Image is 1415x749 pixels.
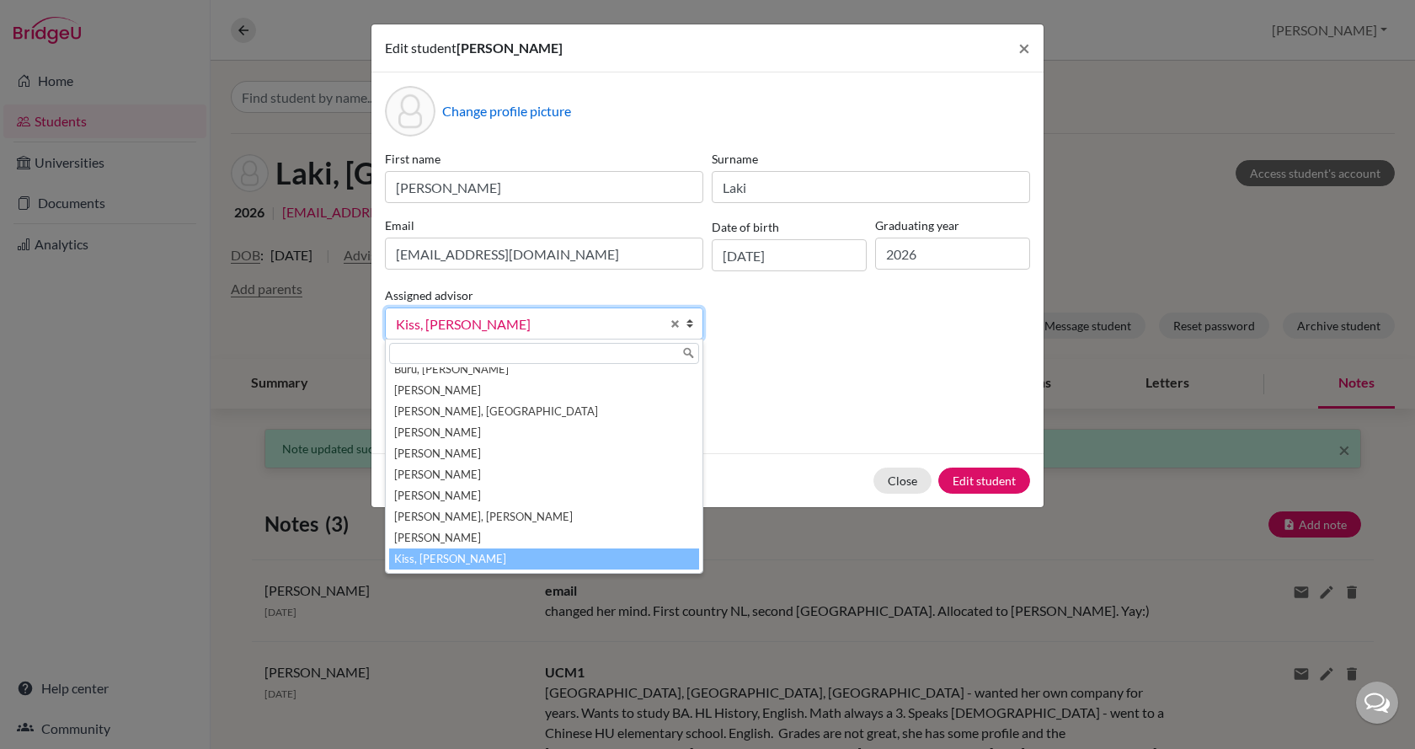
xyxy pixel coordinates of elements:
span: × [1018,35,1030,60]
li: [PERSON_NAME] [389,422,699,443]
label: Graduating year [875,217,1030,234]
span: Edit student [385,40,457,56]
button: Edit student [938,468,1030,494]
div: Profile picture [385,86,435,136]
li: [PERSON_NAME] [389,443,699,464]
li: [PERSON_NAME] [389,464,699,485]
label: First name [385,150,703,168]
label: Assigned advisor [385,286,473,304]
li: [PERSON_NAME] [389,380,699,401]
li: [PERSON_NAME], [GEOGRAPHIC_DATA] [389,401,699,422]
li: [PERSON_NAME], [PERSON_NAME] [389,506,699,527]
li: Buru, [PERSON_NAME] [389,359,699,380]
label: Date of birth [712,218,779,236]
li: [PERSON_NAME] [389,527,699,548]
input: dd/mm/yyyy [712,239,867,271]
span: [PERSON_NAME] [457,40,563,56]
button: Close [1005,24,1044,72]
span: Kiss, [PERSON_NAME] [396,313,660,335]
button: Close [873,468,932,494]
p: Parents [385,366,1030,387]
li: Kiss, [PERSON_NAME] [389,548,699,570]
label: Email [385,217,703,234]
span: Help [38,12,72,27]
li: [PERSON_NAME] [389,485,699,506]
label: Surname [712,150,1030,168]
